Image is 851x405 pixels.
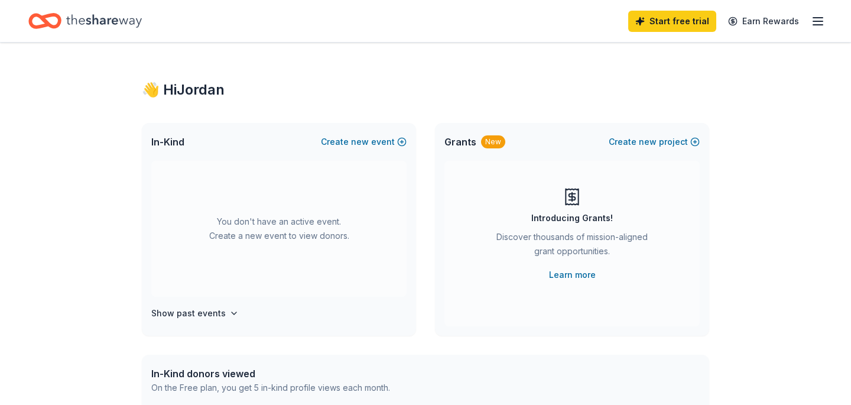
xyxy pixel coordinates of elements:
[151,306,239,320] button: Show past events
[549,268,596,282] a: Learn more
[531,211,613,225] div: Introducing Grants!
[628,11,716,32] a: Start free trial
[609,135,700,149] button: Createnewproject
[142,80,709,99] div: 👋 Hi Jordan
[151,135,184,149] span: In-Kind
[28,7,142,35] a: Home
[151,306,226,320] h4: Show past events
[444,135,476,149] span: Grants
[151,367,390,381] div: In-Kind donors viewed
[639,135,657,149] span: new
[492,230,652,263] div: Discover thousands of mission-aligned grant opportunities.
[321,135,407,149] button: Createnewevent
[481,135,505,148] div: New
[151,161,407,297] div: You don't have an active event. Create a new event to view donors.
[351,135,369,149] span: new
[721,11,806,32] a: Earn Rewards
[151,381,390,395] div: On the Free plan, you get 5 in-kind profile views each month.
